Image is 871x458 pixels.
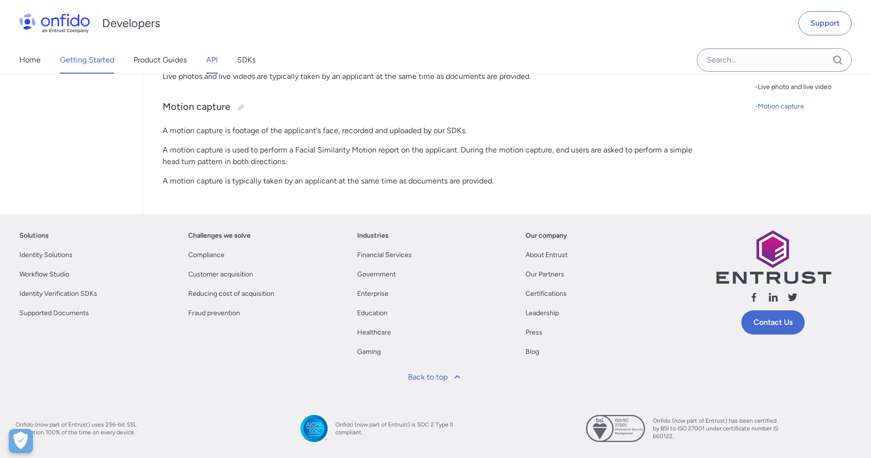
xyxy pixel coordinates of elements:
svg: Follow us facebook [748,291,760,303]
p: A motion capture is used to perform a Facial Similarity Motion report on the applicant. During th... [163,144,706,168]
a: Leadership [526,307,559,319]
a: Enterprise [357,288,389,300]
a: -Motion capture [755,101,863,112]
a: Customer acquisition [188,269,253,280]
a: Reducing cost of acquisition [188,288,274,300]
a: Back to top [402,366,469,389]
svg: Follow us X (Twitter) [787,291,798,303]
a: Blog [526,346,539,358]
svg: Follow us linkedin [767,291,779,303]
a: API [206,46,218,74]
a: Our Partners [526,269,564,280]
a: Industries [357,230,389,242]
a: Press [526,327,542,338]
a: Identity Solutions [19,249,73,261]
a: Education [357,307,388,319]
a: Follow us linkedin [767,291,779,306]
p: A motion capture is typically taken by an applicant at the same time as documents are provided. [163,175,706,187]
div: Cookie Preferences [9,429,33,453]
img: ISO 27001 certified [586,415,645,442]
a: Supported Documents [19,307,89,319]
img: Onfido Logo [19,14,90,33]
a: Contact Us [741,310,805,335]
a: Getting Started [60,46,114,74]
button: Open Preferences [9,429,33,453]
a: Workflow Studio [19,269,69,280]
a: Challenges we solve [188,230,251,242]
a: -Live photo and live video [755,81,863,93]
a: About Entrust [526,249,568,261]
a: Our company [526,230,567,242]
div: - Motion capture [755,101,863,112]
p: A motion capture is footage of the applicant's face, recorded and uploaded by our SDKs. [163,125,706,137]
a: Follow us facebook [748,291,760,306]
a: Fraud prevention [188,307,240,319]
a: Support [798,11,852,35]
a: Healthcare [357,327,391,338]
span: Onfido (now part of Entrust) is SOC 2 Type II compliant. [335,421,461,436]
a: Product Guides [134,46,187,74]
a: Certifications [526,288,567,300]
a: Government [357,269,396,280]
img: Entrust logo [715,230,831,284]
a: Follow us X (Twitter) [787,291,798,306]
p: Live photos and live videos are typically taken by an applicant at the same time as documents are... [163,71,706,82]
div: - Live photo and live video [755,81,863,93]
a: Compliance [188,249,225,261]
a: Home [19,46,41,74]
a: SDKs [237,46,255,74]
span: Onfido (now part of Entrust) uses 256-bit SSL encryption 100% of the time on every device. [15,421,141,436]
input: Onfido search input field [697,48,852,72]
h1: Developers [102,15,160,31]
a: Solutions [19,230,49,242]
h3: Motion capture [163,100,706,115]
a: Financial Services [357,249,412,261]
span: Onfido (now part of Entrust) has been certified by BSI to ISO 27001 under certificate number IS 6... [653,417,779,440]
img: SOC 2 Type II compliant [300,415,328,442]
a: Gaming [357,346,381,358]
a: Identity Verification SDKs [19,288,97,300]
